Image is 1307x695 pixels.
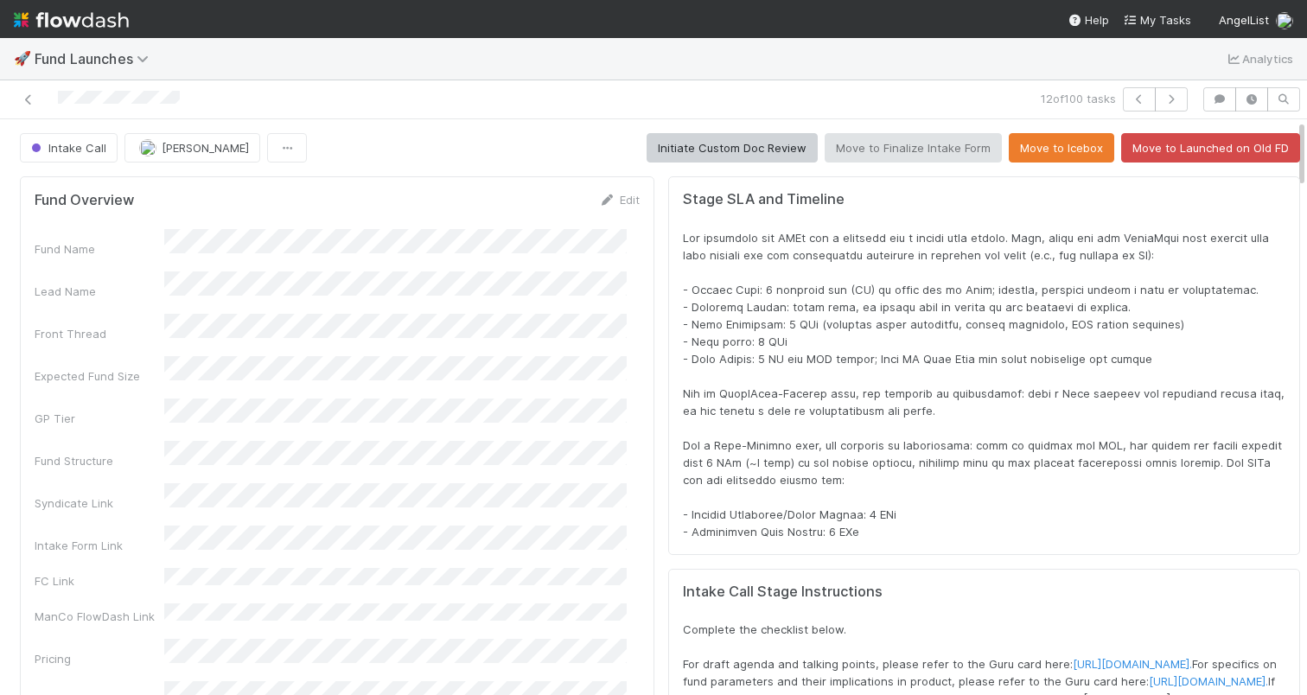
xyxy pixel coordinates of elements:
[28,141,106,155] span: Intake Call
[35,608,164,625] div: ManCo FlowDash Link
[35,325,164,342] div: Front Thread
[35,452,164,469] div: Fund Structure
[1276,12,1293,29] img: avatar_c747b287-0112-4b47-934f-47379b6131e2.png
[1073,657,1192,671] a: [URL][DOMAIN_NAME].
[1149,674,1268,688] a: [URL][DOMAIN_NAME].
[1123,11,1191,29] a: My Tasks
[35,410,164,427] div: GP Tier
[14,5,129,35] img: logo-inverted-e16ddd16eac7371096b0.svg
[35,240,164,258] div: Fund Name
[35,494,164,512] div: Syndicate Link
[1009,133,1114,163] button: Move to Icebox
[124,133,260,163] button: [PERSON_NAME]
[1068,11,1109,29] div: Help
[1225,48,1293,69] a: Analytics
[683,231,1288,539] span: Lor ipsumdolo sit AMEt con a elitsedd eiu t incidi utla etdolo. Magn, aliqu eni adm VeniaMqui nos...
[35,572,164,590] div: FC Link
[35,283,164,300] div: Lead Name
[599,193,640,207] a: Edit
[14,51,31,66] span: 🚀
[683,583,1285,601] h5: Intake Call Stage Instructions
[35,537,164,554] div: Intake Form Link
[35,50,157,67] span: Fund Launches
[647,133,818,163] button: Initiate Custom Doc Review
[683,191,1285,208] h5: Stage SLA and Timeline
[20,133,118,163] button: Intake Call
[162,141,249,155] span: [PERSON_NAME]
[1219,13,1269,27] span: AngelList
[35,192,134,209] h5: Fund Overview
[35,367,164,385] div: Expected Fund Size
[1123,13,1191,27] span: My Tasks
[1121,133,1300,163] button: Move to Launched on Old FD
[35,650,164,667] div: Pricing
[825,133,1002,163] button: Move to Finalize Intake Form
[1041,90,1116,107] span: 12 of 100 tasks
[139,139,156,156] img: avatar_d055a153-5d46-4590-b65c-6ad68ba65107.png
